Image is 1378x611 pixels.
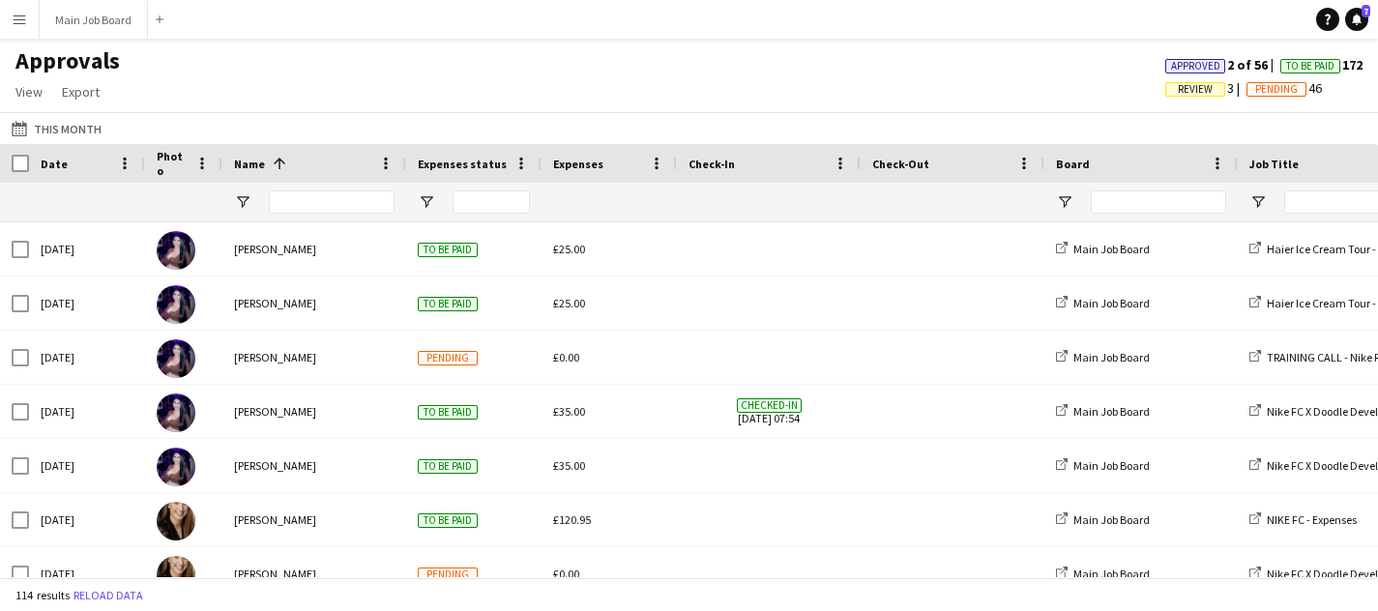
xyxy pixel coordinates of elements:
img: Aalia Nawaz [157,393,195,432]
a: Main Job Board [1056,512,1150,527]
img: Aalia Nawaz [157,285,195,324]
span: Pending [418,567,478,582]
img: Aalia Nawaz [157,339,195,378]
span: Export [62,83,100,101]
span: £120.95 [553,512,591,527]
span: Name [234,157,265,171]
a: Main Job Board [1056,350,1150,364]
span: Date [41,157,68,171]
span: 7 [1362,5,1370,17]
div: [DATE] [29,493,145,546]
input: Expenses status Filter Input [453,190,530,214]
span: Photo [157,149,188,178]
div: [DATE] [29,385,145,438]
span: 46 [1246,79,1322,97]
a: View [8,79,50,104]
span: Main Job Board [1073,350,1150,364]
div: [PERSON_NAME] [222,547,406,600]
span: To be paid [418,243,478,257]
button: Open Filter Menu [1056,193,1073,211]
span: Main Job Board [1073,458,1150,473]
input: Board Filter Input [1091,190,1226,214]
input: Name Filter Input [269,190,395,214]
span: Job Title [1249,157,1299,171]
a: Main Job Board [1056,296,1150,310]
button: Open Filter Menu [234,193,251,211]
span: To be paid [418,297,478,311]
div: [PERSON_NAME] [222,276,406,330]
span: Check-In [689,157,735,171]
span: £0.00 [553,567,579,581]
button: Open Filter Menu [1249,193,1267,211]
span: 2 of 56 [1165,56,1280,73]
div: [DATE] [29,331,145,384]
span: To be paid [418,459,478,474]
span: £35.00 [553,404,585,419]
a: Main Job Board [1056,458,1150,473]
span: To Be Paid [1286,60,1334,73]
span: Review [1178,83,1213,96]
span: Main Job Board [1073,567,1150,581]
a: 7 [1345,8,1368,31]
span: Main Job Board [1073,242,1150,256]
img: Aira Van Egmond [157,502,195,540]
span: Main Job Board [1073,296,1150,310]
div: [PERSON_NAME] [222,385,406,438]
span: £25.00 [553,296,585,310]
div: [DATE] [29,547,145,600]
div: [DATE] [29,222,145,276]
span: Pending [1255,83,1298,96]
div: [PERSON_NAME] [222,439,406,492]
div: [PERSON_NAME] [222,222,406,276]
a: Export [54,79,107,104]
span: Expenses status [418,157,507,171]
span: To be paid [418,513,478,528]
span: Board [1056,157,1090,171]
button: This Month [8,117,105,140]
span: 172 [1280,56,1363,73]
span: View [15,83,43,101]
span: Expenses [553,157,603,171]
span: 3 [1165,79,1246,97]
span: Checked-in [737,398,802,413]
span: £35.00 [553,458,585,473]
div: [DATE] [29,276,145,330]
span: Check-Out [872,157,929,171]
span: Approved [1171,60,1220,73]
a: Main Job Board [1056,242,1150,256]
span: [DATE] 07:54 [689,385,849,438]
span: Main Job Board [1073,512,1150,527]
div: [PERSON_NAME] [222,331,406,384]
div: [PERSON_NAME] [222,493,406,546]
img: Aalia Nawaz [157,231,195,270]
a: NIKE FC - Expenses [1249,512,1357,527]
div: [DATE] [29,439,145,492]
button: Main Job Board [40,1,148,39]
span: Pending [418,351,478,365]
span: NIKE FC - Expenses [1267,512,1357,527]
img: Aalia Nawaz [157,448,195,486]
img: Aira Van Egmond [157,556,195,595]
a: Main Job Board [1056,404,1150,419]
span: £25.00 [553,242,585,256]
button: Open Filter Menu [418,193,435,211]
span: Main Job Board [1073,404,1150,419]
span: To be paid [418,405,478,420]
a: Main Job Board [1056,567,1150,581]
button: Reload data [70,585,147,606]
span: £0.00 [553,350,579,364]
